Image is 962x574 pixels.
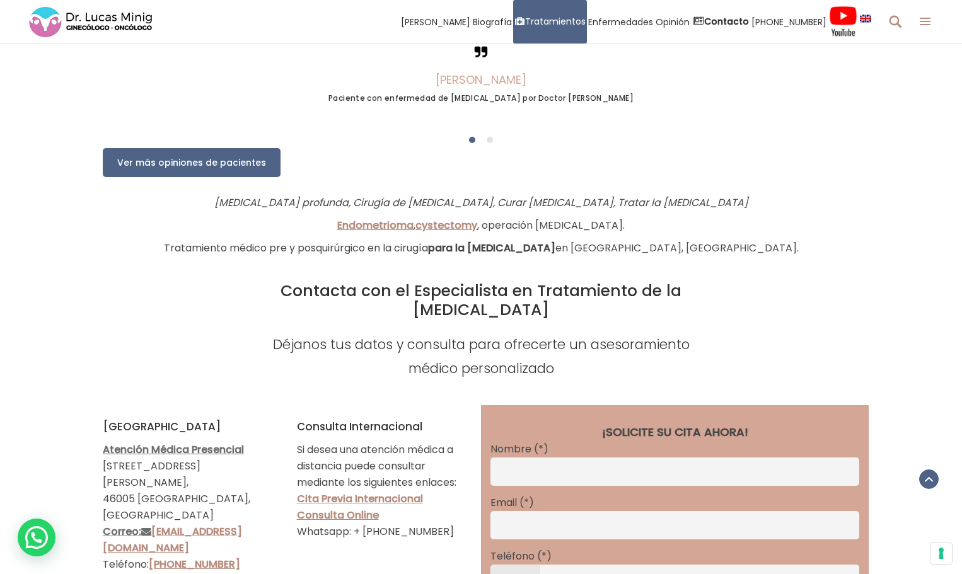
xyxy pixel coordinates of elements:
[337,218,414,232] a: Endometrioma
[103,74,859,86] h5: [PERSON_NAME]
[117,156,266,169] span: Ver más opiniones de pacientes
[490,441,859,457] p: Nombre (*)
[214,195,748,210] em: [MEDICAL_DATA] profunda, Cirugía de [MEDICAL_DATA], Curar [MEDICAL_DATA], Tratar la [MEDICAL_DATA]
[588,14,653,29] span: Enfermedades
[297,442,472,540] p: Si desea una atención médica a distancia puede consultar mediante los siguientes enlaces: Whatsap...
[103,92,859,105] h6: Paciente con enfermedad de [MEDICAL_DATA] por Doctor [PERSON_NAME]
[930,542,952,564] button: Sus preferencias de consentimiento para tecnologías de seguimiento
[473,14,512,29] span: Biografía
[297,508,379,522] a: Consulta Online
[103,524,151,539] a: Correo:
[103,148,281,177] a: Ver más opiniones de pacientes
[525,14,586,29] span: Tratamientos
[18,519,55,556] div: WhatsApp contact
[254,282,708,319] h2: Contacta con el Especialista en Tratamiento de la [MEDICAL_DATA]
[297,491,423,506] a: Cita Previa Internacional
[401,14,470,29] span: [PERSON_NAME]
[656,14,690,29] span: Opinión
[751,14,826,29] span: [PHONE_NUMBER]
[428,241,555,255] strong: para la [MEDICAL_DATA]
[103,217,859,234] p: , , operación [MEDICAL_DATA].
[415,218,477,232] a: cystectomy
[297,418,472,435] h5: Consulta Internacional
[704,15,749,28] strong: Contacto
[103,418,278,435] h5: [GEOGRAPHIC_DATA]
[103,524,242,555] a: [EMAIL_ADDRESS][DOMAIN_NAME]
[254,333,708,381] h4: Déjanos tus datos y consulta para ofrecerte un asesoramiento médico personalizado
[602,424,748,440] strong: ¡SOLICITE SU CITA AHORA!
[490,495,859,511] p: Email (*)
[103,442,244,457] a: Atención Médica Presencial
[490,548,859,565] p: Teléfono (*)
[149,557,240,571] a: [PHONE_NUMBER]
[103,240,859,256] p: Tratamiento médico pre y posquirúrgico en la cirugía en [GEOGRAPHIC_DATA], [GEOGRAPHIC_DATA].
[860,14,871,22] img: language english
[829,6,857,37] img: Videos Youtube Ginecología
